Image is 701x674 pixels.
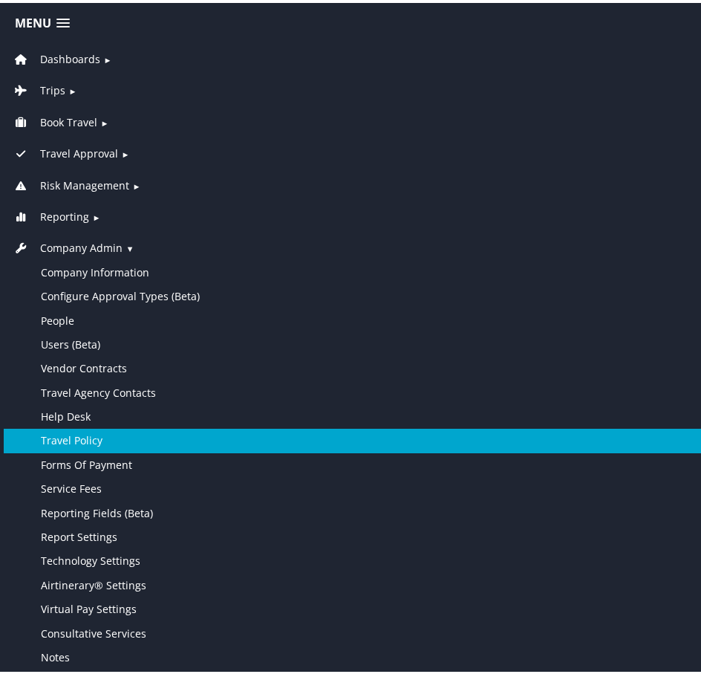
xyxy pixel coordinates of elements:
span: ► [103,51,111,62]
span: Menu [15,13,51,27]
span: ► [100,114,108,126]
span: Book Travel [40,111,97,128]
a: Company Admin [11,238,123,252]
span: ► [121,146,129,157]
span: Travel Approval [40,143,118,159]
a: Trips [11,80,65,94]
span: ► [92,209,100,220]
a: Reporting [11,207,89,221]
a: Travel Approval [11,143,118,158]
span: ▼ [125,240,134,251]
span: Reporting [40,206,89,222]
span: Trips [40,80,65,96]
a: Menu [7,8,77,33]
a: Risk Management [11,175,129,189]
span: ► [68,82,76,94]
span: Risk Management [40,175,129,191]
a: Book Travel [11,112,97,126]
a: Dashboards [11,49,100,63]
span: Dashboards [40,48,100,65]
span: ► [132,178,140,189]
span: Company Admin [40,237,123,253]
